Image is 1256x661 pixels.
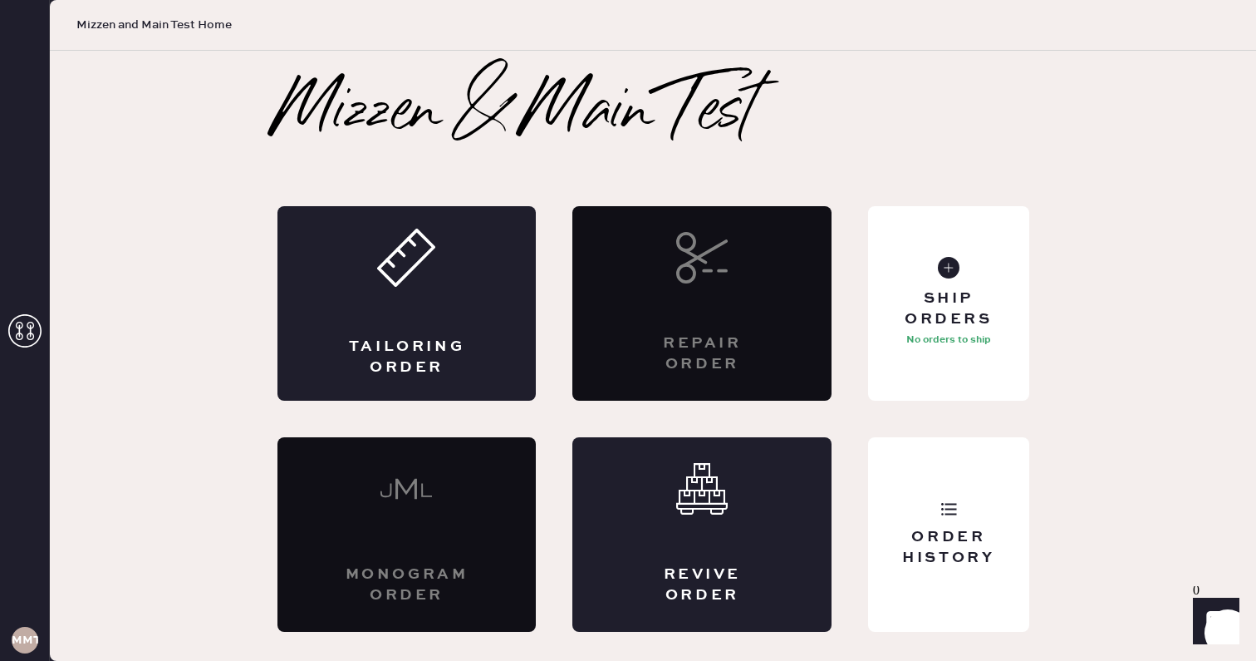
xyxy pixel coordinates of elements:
div: Monogram Order [344,565,470,606]
iframe: Front Chat [1177,586,1249,658]
div: Ship Orders [881,289,1015,330]
div: Revive order [639,565,765,606]
div: Repair Order [639,333,765,375]
span: Mizzen and Main Test Home [76,17,232,33]
h2: Mizzen & Main Test [277,80,757,146]
div: Interested? Contact us at care@hemster.co [277,437,537,632]
div: Order History [881,527,1015,569]
p: No orders to ship [906,330,991,350]
div: Tailoring Order [344,337,470,378]
h3: MMTA [12,634,38,646]
div: Interested? Contact us at care@hemster.co [572,206,832,401]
